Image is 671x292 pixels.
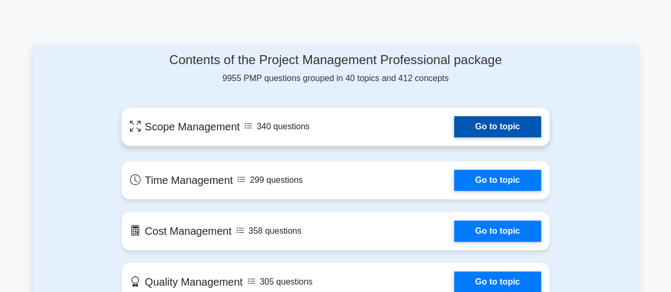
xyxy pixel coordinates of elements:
a: Go to topic [454,220,541,242]
a: Go to topic [454,170,541,191]
a: Go to topic [454,116,541,137]
h4: Contents of the Project Management Professional package [121,52,550,68]
div: 9955 PMP questions grouped in 40 topics and 412 concepts [121,52,550,85]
